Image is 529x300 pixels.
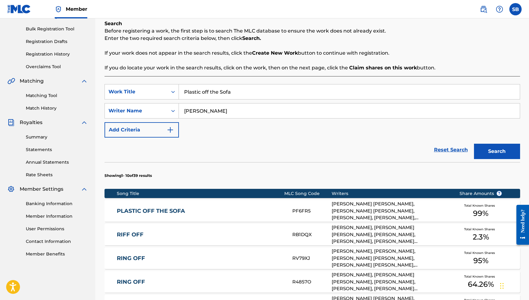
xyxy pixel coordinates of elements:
[117,255,284,262] a: RING OFF
[26,238,88,245] a: Contact Information
[26,105,88,111] a: Match History
[20,185,63,193] span: Member Settings
[55,6,62,13] img: Top Rightsholder
[20,77,44,85] span: Matching
[292,208,332,215] div: PF6FR5
[477,3,490,15] a: Public Search
[105,35,520,42] p: Enter the two required search criteria below, then click
[26,92,88,99] a: Matching Tool
[497,191,502,196] span: ?
[431,143,471,157] a: Reset Search
[496,6,503,13] img: help
[117,190,284,197] div: Song Title
[473,255,488,266] span: 95 %
[480,6,487,13] img: search
[252,50,298,56] strong: Create New Work
[26,38,88,45] a: Registration Drafts
[464,203,497,208] span: Total Known Shares
[509,3,522,15] div: User Menu
[26,51,88,57] a: Registration History
[20,119,42,126] span: Royalties
[26,251,88,257] a: Member Benefits
[7,185,15,193] img: Member Settings
[498,271,529,300] iframe: Chat Widget
[7,119,15,126] img: Royalties
[7,77,15,85] img: Matching
[473,232,489,243] span: 2.3 %
[284,190,332,197] div: MLC Song Code
[26,226,88,232] a: User Permissions
[105,122,179,138] button: Add Criteria
[26,213,88,220] a: Member Information
[81,119,88,126] img: expand
[105,49,520,57] p: If your work does not appear in the search results, click the button to continue with registration.
[332,190,450,197] div: Writers
[105,173,152,178] p: Showing 1 - 10 of 39 results
[242,35,261,41] strong: Search.
[117,208,284,215] a: PLASTIC OFF THE SOFA
[512,199,529,250] iframe: Resource Center
[292,279,332,286] div: R4857O
[26,159,88,166] a: Annual Statements
[493,3,506,15] div: Help
[109,88,164,95] div: Work Title
[464,227,497,232] span: Total Known Shares
[468,279,494,290] span: 64.26 %
[292,255,332,262] div: RV79XJ
[105,21,122,26] b: Search
[105,84,520,162] form: Search Form
[81,185,88,193] img: expand
[460,190,502,197] span: Share Amounts
[26,201,88,207] a: Banking Information
[464,251,497,255] span: Total Known Shares
[81,77,88,85] img: expand
[26,146,88,153] a: Statements
[105,27,520,35] p: Before registering a work, the first step is to search The MLC database to ensure the work does n...
[26,172,88,178] a: Rate Sheets
[292,231,332,238] div: RB1DQX
[26,134,88,140] a: Summary
[474,144,520,159] button: Search
[105,64,520,72] p: If you do locate your work in the search results, click on the work, then on the next page, click...
[473,208,488,219] span: 99 %
[7,5,31,14] img: MLC Logo
[464,274,497,279] span: Total Known Shares
[332,271,450,292] div: [PERSON_NAME], [PERSON_NAME] [PERSON_NAME], [PERSON_NAME], [PERSON_NAME], [PERSON_NAME] [PERSON_N...
[117,279,284,286] a: RING OFF
[117,231,284,238] a: RIFF OFF
[66,6,87,13] span: Member
[167,126,174,134] img: 9d2ae6d4665cec9f34b9.svg
[332,201,450,221] div: [PERSON_NAME] [PERSON_NAME], [PERSON_NAME] [PERSON_NAME], [PERSON_NAME], [PERSON_NAME], [PERSON_N...
[332,224,450,245] div: [PERSON_NAME], [PERSON_NAME] [PERSON_NAME], [PERSON_NAME], [PERSON_NAME], [PERSON_NAME] [PERSON_N...
[109,107,164,115] div: Writer Name
[349,65,417,71] strong: Claim shares on this work
[332,248,450,269] div: [PERSON_NAME], [PERSON_NAME], [PERSON_NAME] [PERSON_NAME], [PERSON_NAME] [PERSON_NAME], [PERSON_N...
[26,64,88,70] a: Overclaims Tool
[500,277,504,295] div: Drag
[26,26,88,32] a: Bulk Registration Tool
